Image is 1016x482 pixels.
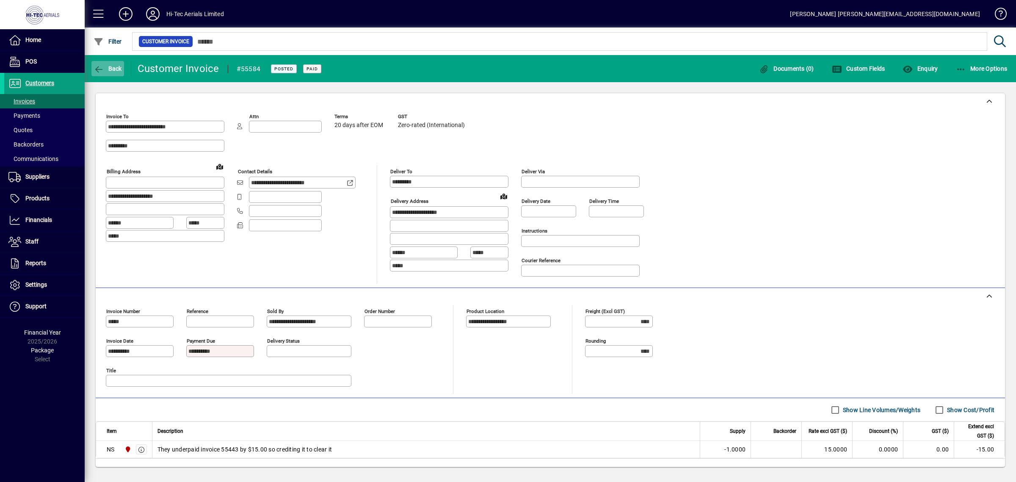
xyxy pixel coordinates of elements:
[773,427,796,436] span: Backorder
[25,80,54,86] span: Customers
[4,152,85,166] a: Communications
[4,188,85,209] a: Products
[841,406,920,414] label: Show Line Volumes/Weights
[8,98,35,105] span: Invoices
[25,238,39,245] span: Staff
[903,441,954,458] td: 0.00
[91,61,124,76] button: Back
[139,6,166,22] button: Profile
[138,62,219,75] div: Customer Invoice
[107,427,117,436] span: Item
[94,38,122,45] span: Filter
[832,65,885,72] span: Custom Fields
[25,281,47,288] span: Settings
[809,427,847,436] span: Rate excl GST ($)
[25,58,37,65] span: POS
[4,94,85,108] a: Invoices
[267,308,284,314] mat-label: Sold by
[807,445,847,454] div: 15.0000
[398,122,465,129] span: Zero-rated (International)
[166,7,224,21] div: Hi-Tec Aerials Limited
[4,274,85,296] a: Settings
[954,441,1005,458] td: -15.00
[585,338,606,344] mat-label: Rounding
[956,65,1008,72] span: More Options
[4,231,85,252] a: Staff
[4,137,85,152] a: Backorders
[730,427,745,436] span: Supply
[790,7,980,21] div: [PERSON_NAME] [PERSON_NAME][EMAIL_ADDRESS][DOMAIN_NAME]
[4,253,85,274] a: Reports
[334,114,385,119] span: Terms
[187,338,215,344] mat-label: Payment due
[107,445,115,454] div: NS
[31,347,54,354] span: Package
[8,112,40,119] span: Payments
[8,127,33,133] span: Quotes
[852,441,903,458] td: 0.0000
[398,114,465,119] span: GST
[589,198,619,204] mat-label: Delivery time
[25,173,50,180] span: Suppliers
[25,36,41,43] span: Home
[106,338,133,344] mat-label: Invoice date
[157,427,183,436] span: Description
[306,66,318,72] span: Paid
[25,260,46,266] span: Reports
[497,189,511,203] a: View on map
[4,51,85,72] a: POS
[91,34,124,49] button: Filter
[142,37,189,46] span: Customer Invoice
[900,61,940,76] button: Enquiry
[4,166,85,188] a: Suppliers
[959,422,994,440] span: Extend excl GST ($)
[522,228,547,234] mat-label: Instructions
[4,210,85,231] a: Financials
[249,114,259,119] mat-label: Attn
[25,216,52,223] span: Financials
[8,155,58,162] span: Communications
[24,329,61,336] span: Financial Year
[94,65,122,72] span: Back
[274,66,293,72] span: Posted
[4,108,85,123] a: Payments
[522,169,545,175] mat-label: Deliver via
[988,2,1005,29] a: Knowledge Base
[522,258,560,263] mat-label: Courier Reference
[8,141,44,148] span: Backorders
[334,122,383,129] span: 20 days after EOM
[869,427,898,436] span: Discount (%)
[903,65,938,72] span: Enquiry
[106,114,129,119] mat-label: Invoice To
[467,308,504,314] mat-label: Product location
[122,445,132,454] span: HI-TEC AERIALS LTD
[4,123,85,137] a: Quotes
[25,195,50,202] span: Products
[390,169,412,175] mat-label: Deliver To
[759,65,814,72] span: Documents (0)
[757,61,816,76] button: Documents (0)
[585,308,625,314] mat-label: Freight (excl GST)
[25,303,47,310] span: Support
[724,445,745,454] span: -1.0000
[4,296,85,317] a: Support
[237,62,261,76] div: #55584
[522,198,550,204] mat-label: Delivery date
[945,406,994,414] label: Show Cost/Profit
[112,6,139,22] button: Add
[954,61,1010,76] button: More Options
[364,308,395,314] mat-label: Order number
[4,30,85,51] a: Home
[830,61,887,76] button: Custom Fields
[267,338,300,344] mat-label: Delivery status
[106,368,116,374] mat-label: Title
[157,445,332,454] span: They underpaid invoice 55443 by $15.00 so crediting it to clear it
[106,308,140,314] mat-label: Invoice number
[187,308,208,314] mat-label: Reference
[213,160,226,173] a: View on map
[932,427,949,436] span: GST ($)
[85,61,131,76] app-page-header-button: Back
